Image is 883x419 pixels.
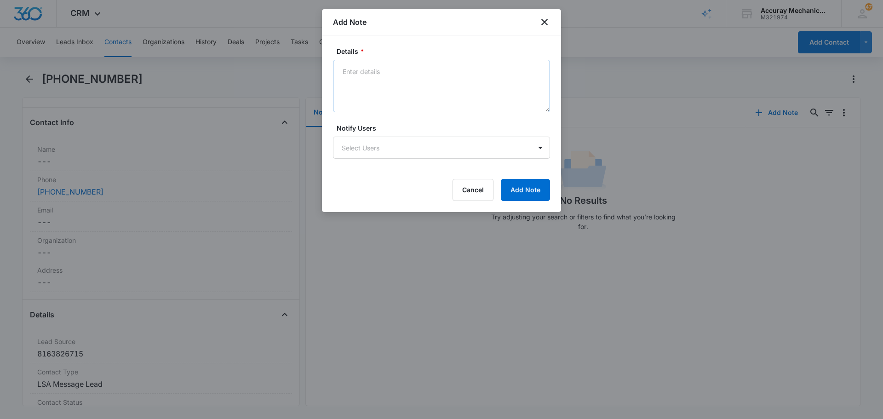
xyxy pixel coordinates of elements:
[333,17,367,28] h1: Add Note
[337,46,554,56] label: Details
[501,179,550,201] button: Add Note
[337,123,554,133] label: Notify Users
[539,17,550,28] button: close
[453,179,493,201] button: Cancel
